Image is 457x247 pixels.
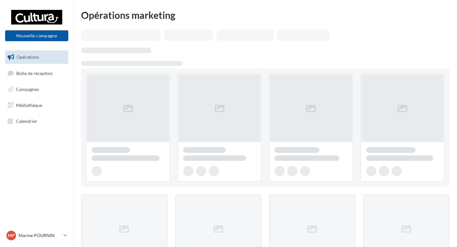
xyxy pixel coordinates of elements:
a: Médiathèque [4,99,70,112]
span: Médiathèque [16,102,42,108]
a: MP Marine POURNIN [5,229,68,242]
span: MP [8,232,15,239]
p: Marine POURNIN [19,232,61,239]
span: Opérations [17,54,39,60]
div: Opérations marketing [81,10,449,20]
a: Calendrier [4,115,70,128]
a: Boîte de réception [4,66,70,80]
a: Opérations [4,50,70,64]
span: Boîte de réception [16,70,53,76]
span: Calendrier [16,118,37,123]
a: Campagnes [4,83,70,96]
button: Nouvelle campagne [5,30,68,41]
span: Campagnes [16,86,39,92]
